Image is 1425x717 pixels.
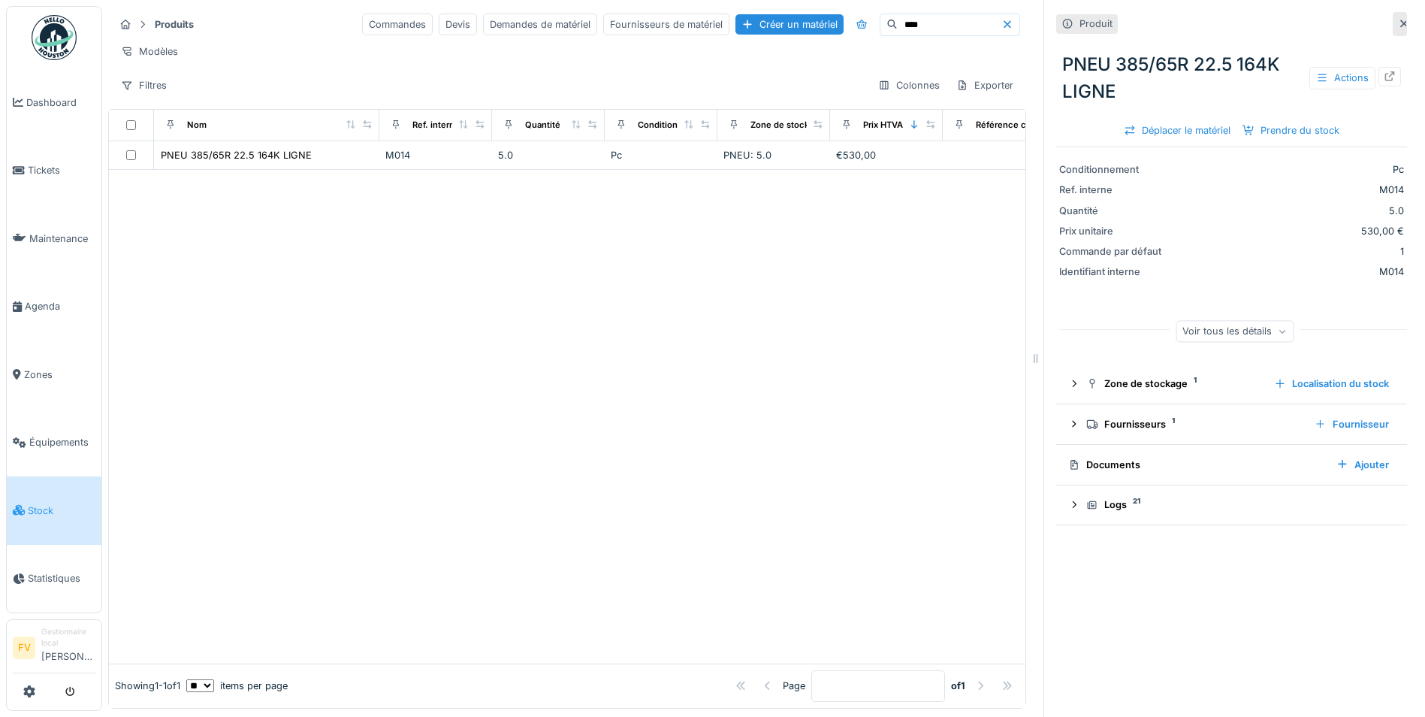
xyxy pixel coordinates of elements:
div: Voir tous les détails [1176,320,1294,342]
div: 530,00 € [1178,224,1404,238]
div: Exporter [949,74,1020,96]
div: 1 [1178,244,1404,259]
div: Produit [1079,17,1113,31]
div: Pc [611,148,711,162]
div: Conditionnement [1059,162,1172,177]
div: M014 [385,148,486,162]
div: Zone de stockage [1086,377,1262,391]
div: Filtres [114,74,174,96]
div: M014 [1178,265,1404,279]
div: Quantité [525,119,560,132]
div: Actions [1309,67,1375,89]
div: Modèles [114,41,185,62]
span: Dashboard [26,95,95,110]
span: Maintenance [29,231,95,246]
a: Maintenance [7,204,101,273]
div: Ref. interne [412,119,460,132]
div: Référence constructeur [976,119,1074,132]
a: Dashboard [7,68,101,137]
div: Prendre du stock [1236,120,1345,141]
span: Équipements [29,435,95,449]
div: Conditionnement [638,119,709,132]
div: Fournisseurs de matériel [603,14,729,35]
img: Badge_color-CXgf-gQk.svg [32,15,77,60]
li: FV [13,637,35,659]
summary: Zone de stockage1Localisation du stock [1062,370,1401,398]
a: Statistiques [7,545,101,613]
span: Agenda [25,299,95,313]
div: Zone de stockage [750,119,824,132]
div: M014 [1178,183,1404,197]
div: 5.0 [498,148,599,162]
span: Zones [24,368,95,382]
div: Localisation du stock [1268,374,1395,394]
div: Fournisseur [1309,414,1395,434]
div: Identifiant interne [1059,265,1172,279]
span: Tickets [28,163,95,177]
div: Pc [1178,162,1404,177]
span: PNEU: 5.0 [723,150,771,161]
strong: Produits [149,17,200,32]
div: Créer un matériel [735,14,844,35]
li: [PERSON_NAME] [41,626,95,670]
div: Ref. interne [1059,183,1172,197]
div: Nom [187,119,207,132]
div: Gestionnaire local [41,626,95,649]
summary: Logs21 [1062,492,1401,519]
div: Showing 1 - 1 of 1 [115,679,180,693]
span: Statistiques [28,571,95,585]
div: Fournisseurs [1086,417,1303,431]
div: Demandes de matériel [483,14,597,35]
div: 5.0 [1178,204,1404,218]
div: Commande par défaut [1059,244,1172,259]
div: Devis [439,14,477,35]
span: Stock [28,504,95,518]
a: Agenda [7,273,101,341]
strong: of 1 [951,679,965,693]
div: Colonnes [871,74,946,96]
div: Ajouter [1330,455,1395,475]
div: Déplacer le matériel [1118,120,1236,141]
div: Documents [1068,458,1324,472]
div: Prix HTVA [863,119,903,132]
div: items per page [186,679,288,693]
div: PNEU 385/65R 22.5 164K LIGNE [1056,45,1407,111]
a: Tickets [7,137,101,205]
div: Page [783,679,805,693]
a: Zones [7,340,101,409]
div: Logs [1086,498,1389,512]
a: FV Gestionnaire local[PERSON_NAME] [13,626,95,673]
a: Stock [7,476,101,545]
div: Prix unitaire [1059,224,1172,238]
div: PNEU 385/65R 22.5 164K LIGNE [161,148,312,162]
div: €530,00 [836,148,937,162]
summary: Fournisseurs1Fournisseur [1062,410,1401,438]
a: Équipements [7,409,101,477]
div: Commandes [362,14,433,35]
div: Quantité [1059,204,1172,218]
summary: DocumentsAjouter [1062,451,1401,479]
